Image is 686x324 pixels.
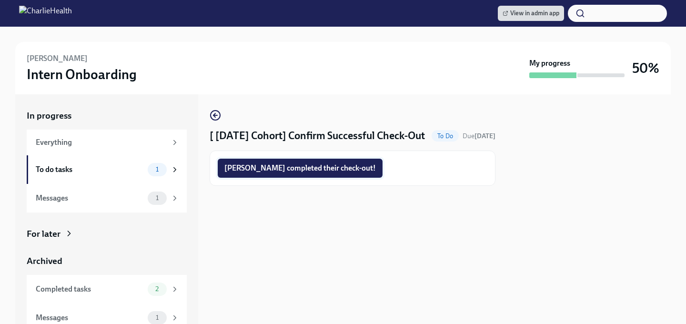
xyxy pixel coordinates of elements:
[218,159,383,178] button: [PERSON_NAME] completed their check-out!
[503,9,559,18] span: View in admin app
[27,53,88,64] h6: [PERSON_NAME]
[27,110,187,122] a: In progress
[36,137,167,148] div: Everything
[27,275,187,304] a: Completed tasks2
[27,66,137,83] h3: Intern Onboarding
[432,132,459,140] span: To Do
[474,132,495,140] strong: [DATE]
[36,313,144,323] div: Messages
[36,164,144,175] div: To do tasks
[150,314,164,321] span: 1
[224,163,376,173] span: [PERSON_NAME] completed their check-out!
[27,130,187,155] a: Everything
[27,228,61,240] div: For later
[463,132,495,140] span: Due
[150,194,164,202] span: 1
[27,184,187,213] a: Messages1
[150,166,164,173] span: 1
[36,284,144,294] div: Completed tasks
[632,60,659,77] h3: 50%
[210,129,425,143] h4: [ [DATE] Cohort] Confirm Successful Check-Out
[463,132,495,141] span: October 12th, 2025 10:00
[150,285,164,293] span: 2
[27,155,187,184] a: To do tasks1
[19,6,72,21] img: CharlieHealth
[27,228,187,240] a: For later
[27,255,187,267] a: Archived
[529,58,570,69] strong: My progress
[498,6,564,21] a: View in admin app
[36,193,144,203] div: Messages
